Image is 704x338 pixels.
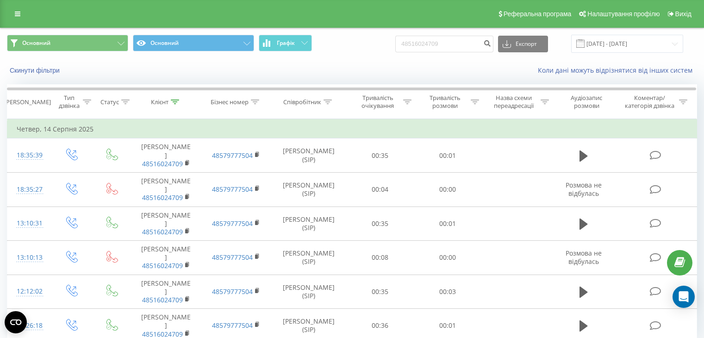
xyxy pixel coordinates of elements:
[17,317,41,335] div: 11:26:18
[212,253,253,262] a: 48579777504
[414,207,481,241] td: 00:01
[17,181,41,199] div: 18:35:27
[212,321,253,330] a: 48579777504
[212,219,253,228] a: 48579777504
[414,138,481,173] td: 00:01
[587,10,660,18] span: Налаштування профілю
[7,120,697,138] td: Четвер, 14 Серпня 2025
[277,40,295,46] span: Графік
[271,275,347,309] td: [PERSON_NAME] (SIP)
[271,241,347,275] td: [PERSON_NAME] (SIP)
[271,207,347,241] td: [PERSON_NAME] (SIP)
[133,35,254,51] button: Основний
[211,98,249,106] div: Бізнес номер
[347,241,414,275] td: 00:08
[131,241,201,275] td: [PERSON_NAME]
[151,98,168,106] div: Клієнт
[271,172,347,207] td: [PERSON_NAME] (SIP)
[212,287,253,296] a: 48579777504
[414,241,481,275] td: 00:00
[414,172,481,207] td: 00:00
[58,94,80,110] div: Тип дзвінка
[498,36,548,52] button: Експорт
[131,172,201,207] td: [PERSON_NAME]
[142,227,183,236] a: 48516024709
[5,311,27,333] button: Open CMP widget
[22,39,50,47] span: Основний
[347,138,414,173] td: 00:35
[142,295,183,304] a: 48516024709
[675,10,692,18] span: Вихід
[560,94,614,110] div: Аудіозапис розмови
[566,181,602,198] span: Розмова не відбулась
[100,98,119,106] div: Статус
[17,249,41,267] div: 13:10:13
[7,66,64,75] button: Скинути фільтри
[17,282,41,300] div: 12:12:02
[283,98,321,106] div: Співробітник
[259,35,312,51] button: Графік
[271,138,347,173] td: [PERSON_NAME] (SIP)
[142,193,183,202] a: 48516024709
[538,66,697,75] a: Коли дані можуть відрізнятися вiд інших систем
[422,94,468,110] div: Тривалість розмови
[17,146,41,164] div: 18:35:39
[4,98,51,106] div: [PERSON_NAME]
[142,159,183,168] a: 48516024709
[414,275,481,309] td: 00:03
[673,286,695,308] div: Open Intercom Messenger
[212,185,253,194] a: 48579777504
[395,36,493,52] input: Пошук за номером
[142,261,183,270] a: 48516024709
[504,10,572,18] span: Реферальна програма
[131,275,201,309] td: [PERSON_NAME]
[212,151,253,160] a: 48579777504
[355,94,401,110] div: Тривалість очікування
[347,172,414,207] td: 00:04
[490,94,538,110] div: Назва схеми переадресації
[131,138,201,173] td: [PERSON_NAME]
[347,275,414,309] td: 00:35
[17,214,41,232] div: 13:10:31
[566,249,602,266] span: Розмова не відбулась
[347,207,414,241] td: 00:35
[131,207,201,241] td: [PERSON_NAME]
[7,35,128,51] button: Основний
[623,94,677,110] div: Коментар/категорія дзвінка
